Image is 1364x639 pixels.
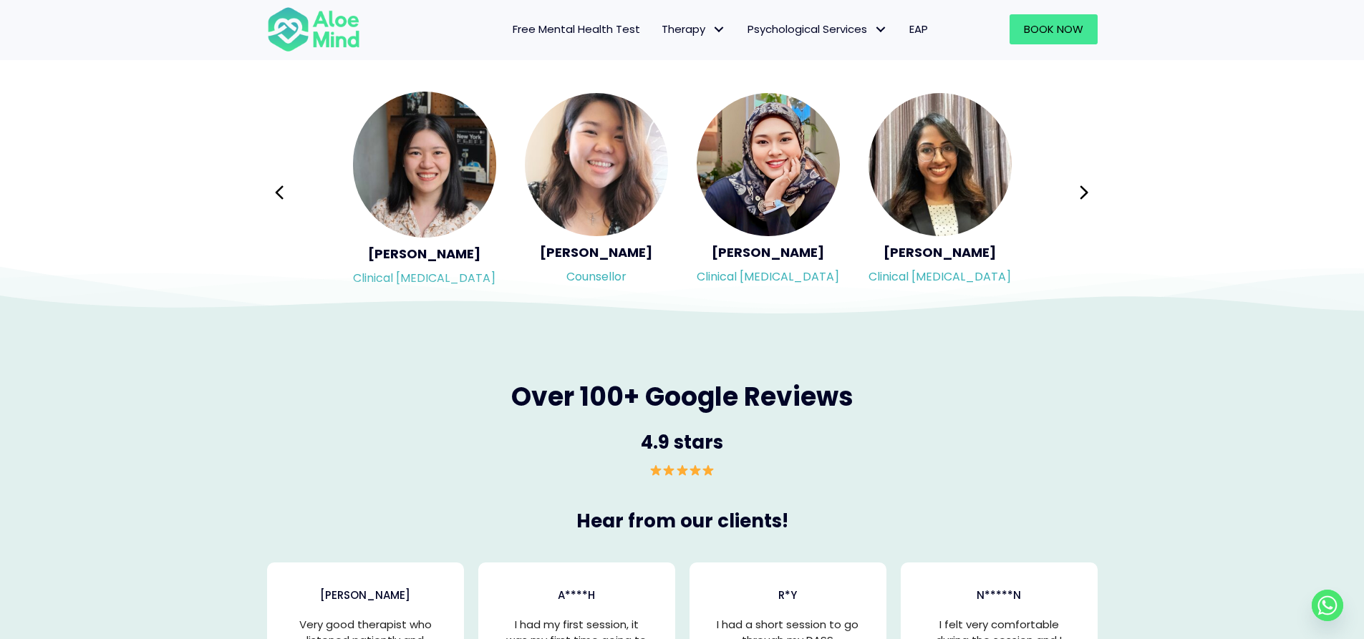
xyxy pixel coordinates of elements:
[267,6,360,53] img: Aloe mind Logo
[525,93,668,236] img: <h5>Karen</h5><p>Counsellor</p>
[353,92,496,293] a: <h5>Chen Wen</h5><p>Clinical Psychologist</p> [PERSON_NAME]Clinical [MEDICAL_DATA]
[278,587,453,603] h3: [PERSON_NAME]
[1024,21,1083,36] span: Book Now
[869,93,1012,236] img: <h5>Anita</h5><p>Clinical Psychologist</p>
[1010,14,1098,44] a: Book Now
[651,14,737,44] a: TherapyTherapy: submenu
[697,93,840,236] img: <h5>Yasmin</h5><p>Clinical Psychologist</p>
[697,243,840,261] h5: [PERSON_NAME]
[641,429,723,455] span: 4.9 stars
[909,21,928,36] span: EAP
[697,92,840,293] div: Slide 3 of 3
[869,93,1012,292] a: <h5>Anita</h5><p>Clinical Psychologist</p> [PERSON_NAME]Clinical [MEDICAL_DATA]
[871,19,891,40] span: Psychological Services: submenu
[379,14,939,44] nav: Menu
[690,464,701,476] img: ⭐
[525,93,668,292] a: <h5>Karen</h5><p>Counsellor</p> [PERSON_NAME]Counsellor
[748,21,888,36] span: Psychological Services
[702,464,714,476] img: ⭐
[677,464,688,476] img: ⭐
[513,21,640,36] span: Free Mental Health Test
[576,508,788,534] span: Hear from our clients!
[709,19,730,40] span: Therapy: submenu
[502,14,651,44] a: Free Mental Health Test
[525,243,668,261] h5: [PERSON_NAME]
[525,92,668,293] div: Slide 2 of 3
[737,14,899,44] a: Psychological ServicesPsychological Services: submenu
[1312,590,1343,621] a: Whatsapp
[869,92,1012,293] div: Slide 4 of 3
[869,243,1012,261] h5: [PERSON_NAME]
[511,379,853,415] span: Over 100+ Google Reviews
[663,464,674,476] img: ⭐
[353,92,496,293] div: Slide 1 of 3
[697,93,840,292] a: <h5>Yasmin</h5><p>Clinical Psychologist</p> [PERSON_NAME]Clinical [MEDICAL_DATA]
[899,14,939,44] a: EAP
[662,21,726,36] span: Therapy
[353,92,496,238] img: <h5>Chen Wen</h5><p>Clinical Psychologist</p>
[650,464,662,476] img: ⭐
